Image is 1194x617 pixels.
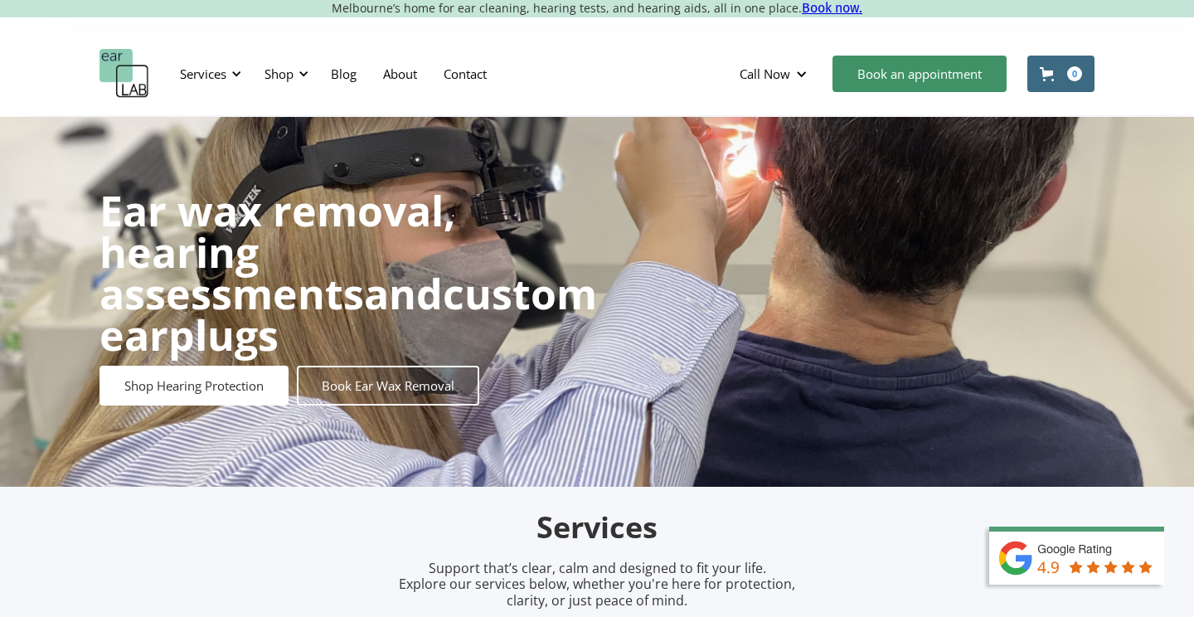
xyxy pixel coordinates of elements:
div: Shop [255,49,313,99]
p: Support that’s clear, calm and designed to fit your life. Explore our services below, whether you... [377,561,817,609]
a: Shop Hearing Protection [99,366,289,406]
a: Book an appointment [832,56,1007,92]
div: Services [170,49,246,99]
a: Open cart [1027,56,1094,92]
a: Book Ear Wax Removal [297,366,479,406]
div: Services [180,66,226,82]
h1: and [99,190,597,356]
strong: custom earplugs [99,265,597,363]
a: About [370,50,430,98]
div: 0 [1067,66,1082,81]
div: Call Now [726,49,824,99]
h2: Services [207,508,987,547]
a: Contact [430,50,500,98]
a: Blog [318,50,370,98]
div: Shop [265,66,294,82]
strong: Ear wax removal, hearing assessments [99,182,455,322]
a: home [99,49,149,99]
div: Call Now [740,66,790,82]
